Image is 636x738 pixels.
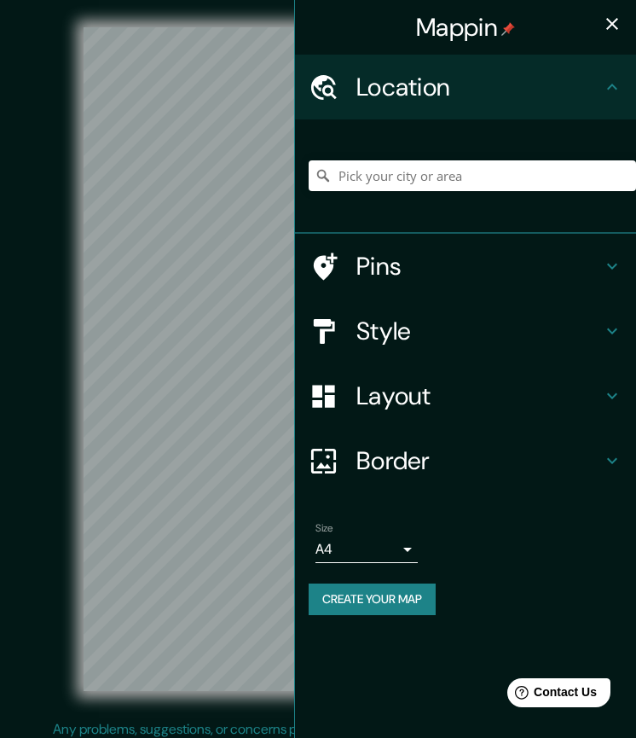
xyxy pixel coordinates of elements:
h4: Layout [356,381,602,411]
h4: Style [356,316,602,346]
div: A4 [315,536,418,563]
button: Create your map [309,584,436,615]
div: Pins [295,234,636,299]
h4: Location [356,72,602,102]
h4: Border [356,445,602,476]
iframe: Help widget launcher [484,671,617,719]
input: Pick your city or area [309,160,636,191]
label: Size [315,521,333,536]
h4: Mappin [416,12,515,43]
div: Style [295,299,636,363]
canvas: Map [84,27,552,691]
img: pin-icon.png [501,22,515,36]
div: Layout [295,363,636,428]
h4: Pins [356,251,602,282]
div: Border [295,428,636,493]
div: Location [295,55,636,119]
